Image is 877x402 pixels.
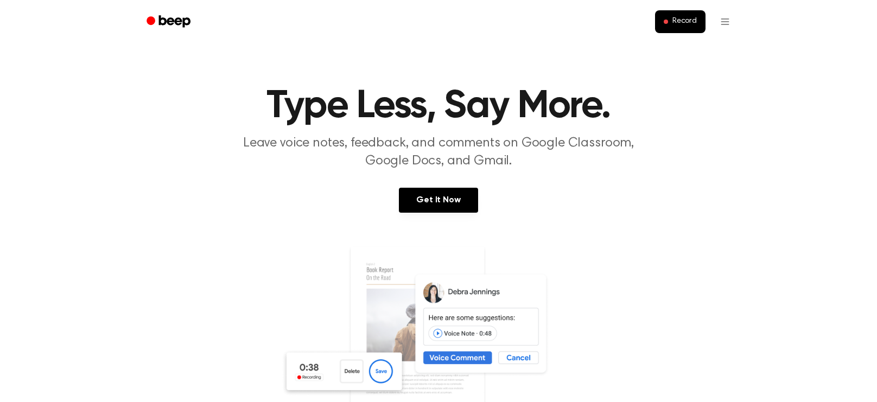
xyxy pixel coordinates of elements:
a: Get It Now [399,188,478,213]
span: Record [672,17,697,27]
h1: Type Less, Say More. [161,87,716,126]
p: Leave voice notes, feedback, and comments on Google Classroom, Google Docs, and Gmail. [230,135,647,170]
a: Beep [139,11,200,33]
button: Open menu [712,9,738,35]
button: Record [655,10,706,33]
